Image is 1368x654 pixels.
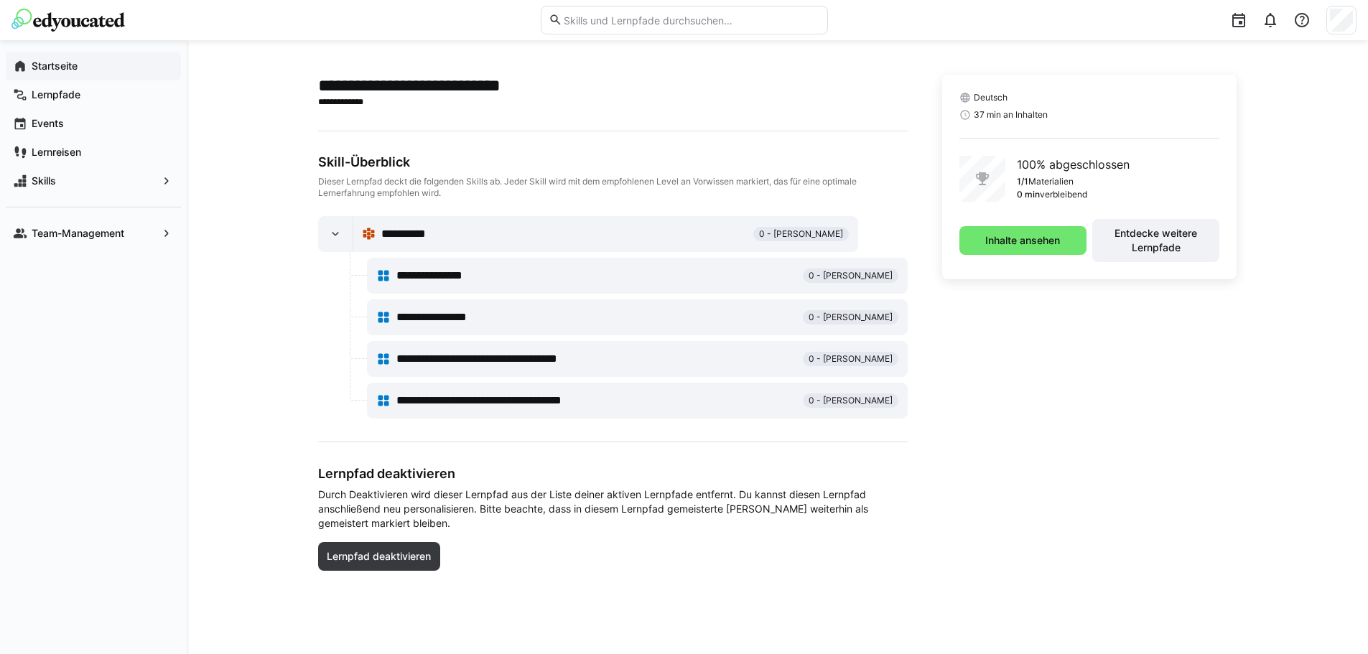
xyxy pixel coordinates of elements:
[1092,219,1219,262] button: Entdecke weitere Lernpfade
[1017,189,1040,200] p: 0 min
[318,176,908,199] div: Dieser Lernpfad deckt die folgenden Skills ab. Jeder Skill wird mit dem empfohlenen Level an Vorw...
[974,92,1008,103] span: Deutsch
[809,395,893,406] span: 0 - [PERSON_NAME]
[318,487,908,531] span: Durch Deaktivieren wird dieser Lernpfad aus der Liste deiner aktiven Lernpfade entfernt. Du kanns...
[318,542,441,571] button: Lernpfad deaktivieren
[1017,176,1028,187] p: 1/1
[1017,156,1130,173] p: 100% abgeschlossen
[974,109,1048,121] span: 37 min an Inhalten
[809,312,893,323] span: 0 - [PERSON_NAME]
[759,228,843,240] span: 0 - [PERSON_NAME]
[325,549,433,564] span: Lernpfad deaktivieren
[562,14,819,27] input: Skills und Lernpfade durchsuchen…
[1040,189,1087,200] p: verbleibend
[1028,176,1074,187] p: Materialien
[809,353,893,365] span: 0 - [PERSON_NAME]
[318,154,908,170] div: Skill-Überblick
[983,233,1062,248] span: Inhalte ansehen
[1099,226,1212,255] span: Entdecke weitere Lernpfade
[959,226,1087,255] button: Inhalte ansehen
[809,270,893,281] span: 0 - [PERSON_NAME]
[318,465,908,482] h3: Lernpfad deaktivieren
